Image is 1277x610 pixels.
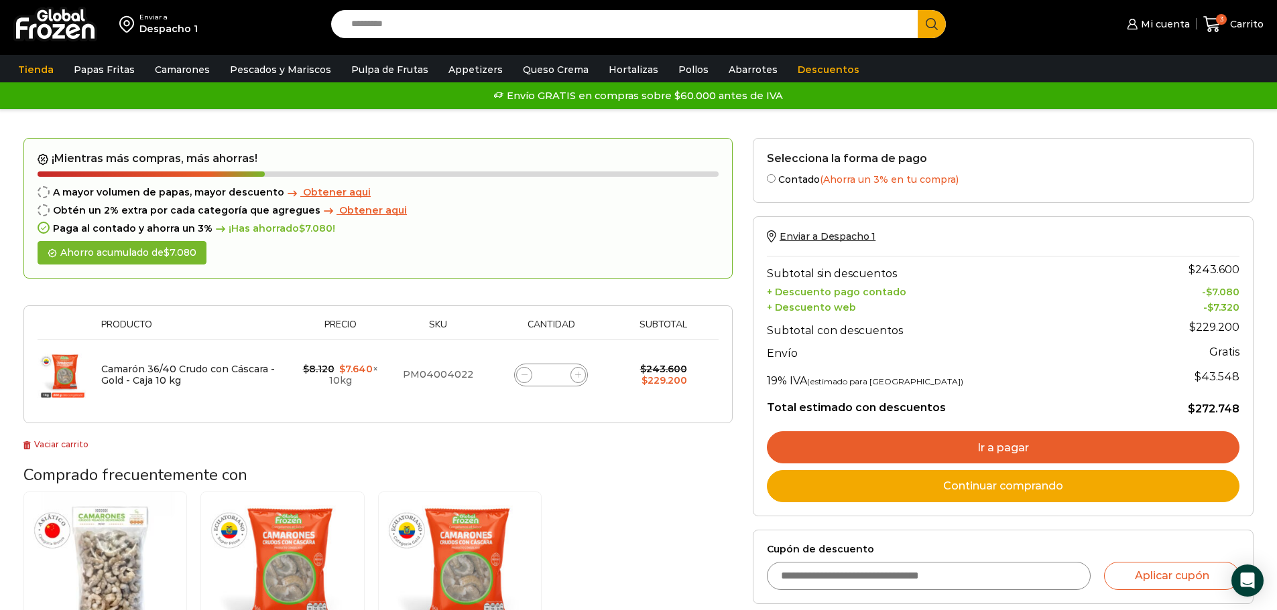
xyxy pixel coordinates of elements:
[780,230,875,242] span: Enviar a Despacho 1
[139,13,198,22] div: Enviar a
[767,364,1131,390] th: 19% IVA
[38,187,719,198] div: A mayor volumen de papas, mayor descuento
[388,340,488,410] td: PM04004022
[139,22,198,35] div: Despacho 1
[1195,370,1201,383] span: $
[767,256,1131,283] th: Subtotal sin descuentos
[38,152,719,165] h2: ¡Mientras más compras, más ahorras!
[148,57,217,82] a: Camarones
[67,57,141,82] a: Papas Fritas
[1206,286,1212,298] span: $
[345,57,435,82] a: Pulpa de Frutas
[442,57,509,82] a: Appetizers
[602,57,665,82] a: Hortalizas
[642,374,648,386] span: $
[767,390,1131,416] th: Total estimado con descuentos
[101,363,275,386] a: Camarón 36/40 Crudo con Cáscara - Gold - Caja 10 kg
[1195,370,1239,383] span: 43.548
[542,366,560,384] input: Product quantity
[1104,562,1239,590] button: Aplicar cupón
[299,222,332,234] bdi: 7.080
[1131,298,1239,313] td: -
[38,205,719,216] div: Obtén un 2% extra por cada categoría que agregues
[339,363,373,375] bdi: 7.640
[164,246,170,258] span: $
[1189,263,1195,276] span: $
[615,319,711,340] th: Subtotal
[642,374,687,386] bdi: 229.200
[293,319,388,340] th: Precio
[767,340,1131,364] th: Envío
[1188,402,1239,415] bdi: 272.748
[1209,346,1239,358] strong: Gratis
[1188,402,1195,415] span: $
[487,319,615,340] th: Cantidad
[767,230,875,242] a: Enviar a Despacho 1
[23,439,88,449] a: Vaciar carrito
[767,313,1131,340] th: Subtotal con descuentos
[767,431,1239,463] a: Ir a pagar
[23,464,247,485] span: Comprado frecuentemente con
[918,10,946,38] button: Search button
[1189,321,1196,333] span: $
[303,363,335,375] bdi: 8.120
[320,205,407,216] a: Obtener aqui
[767,283,1131,299] th: + Descuento pago contado
[212,223,335,234] span: ¡Has ahorrado !
[11,57,60,82] a: Tienda
[1189,263,1239,276] bdi: 243.600
[164,246,196,258] bdi: 7.080
[339,363,345,375] span: $
[767,298,1131,313] th: + Descuento web
[284,187,371,198] a: Obtener aqui
[672,57,715,82] a: Pollos
[38,223,719,234] div: Paga al contado y ahorra un 3%
[767,544,1239,555] label: Cupón de descuento
[1231,564,1264,597] div: Open Intercom Messenger
[299,222,305,234] span: $
[791,57,866,82] a: Descuentos
[1207,301,1239,313] bdi: 7.320
[640,363,687,375] bdi: 243.600
[1138,17,1190,31] span: Mi cuenta
[1131,283,1239,299] td: -
[767,174,776,183] input: Contado(Ahorra un 3% en tu compra)
[767,470,1239,502] a: Continuar comprando
[640,363,646,375] span: $
[1207,301,1213,313] span: $
[388,319,488,340] th: Sku
[38,241,206,264] div: Ahorro acumulado de
[516,57,595,82] a: Queso Crema
[820,173,959,185] span: (Ahorra un 3% en tu compra)
[303,363,309,375] span: $
[722,57,784,82] a: Abarrotes
[95,319,293,340] th: Producto
[767,152,1239,165] h2: Selecciona la forma de pago
[1123,11,1189,37] a: Mi cuenta
[1203,9,1264,40] a: 3 Carrito
[119,13,139,35] img: address-field-icon.svg
[293,340,388,410] td: × 10kg
[1216,14,1227,25] span: 3
[1206,286,1239,298] bdi: 7.080
[807,376,963,386] small: (estimado para [GEOGRAPHIC_DATA])
[303,186,371,198] span: Obtener aqui
[339,204,407,216] span: Obtener aqui
[1189,321,1239,333] bdi: 229.200
[1227,17,1264,31] span: Carrito
[767,171,1239,185] label: Contado
[223,57,338,82] a: Pescados y Mariscos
